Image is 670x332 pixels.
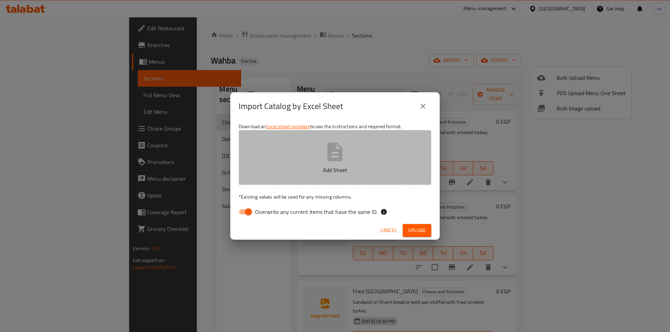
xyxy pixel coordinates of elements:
[378,224,400,237] button: Cancel
[250,166,420,174] p: Add Sheet
[239,193,431,200] p: Existing values will be used for any missing columns.
[380,208,387,215] svg: If the overwrite option isn't selected, then the items that match an existing ID will be ignored ...
[408,226,426,235] span: Upload
[380,226,397,235] span: Cancel
[239,130,431,185] button: Add Sheet
[230,120,440,221] div: Download an to see the instructions and required format.
[403,224,431,237] button: Upload
[239,101,343,112] h2: Import Catalog by Excel Sheet
[255,208,378,216] span: Overwrite any current items that have the same ID.
[266,122,310,131] a: Excel sheet template
[415,98,431,115] button: close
